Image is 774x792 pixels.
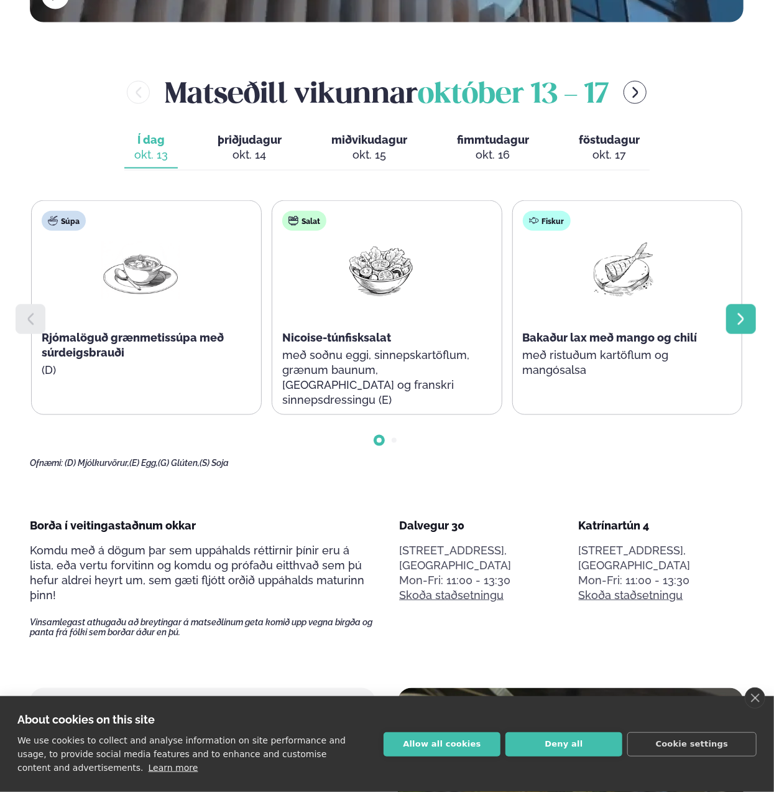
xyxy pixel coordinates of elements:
[65,458,129,468] span: (D) Mjólkurvörur,
[745,687,765,709] a: close
[200,458,229,468] span: (S) Soja
[399,543,564,573] p: [STREET_ADDRESS], [GEOGRAPHIC_DATA]
[523,211,571,231] div: Fiskur
[42,331,224,359] span: Rjómalöguð grænmetissúpa með súrdeigsbrauði
[579,588,683,603] a: Skoða staðsetningu
[321,128,417,169] button: miðvikudagur okt. 15
[579,543,744,573] p: [STREET_ADDRESS], [GEOGRAPHIC_DATA]
[165,72,609,113] h2: Matseðill vikunnar
[523,348,721,378] p: með ristuðum kartöflum og mangósalsa
[101,241,180,299] img: Soup.png
[208,128,292,169] button: þriðjudagur okt. 14
[282,348,480,408] p: með soðnu eggi, sinnepskartöflum, grænum baunum, [GEOGRAPHIC_DATA] og franskri sinnepsdressingu (E)
[127,81,150,104] button: menu-btn-left
[579,573,744,588] div: Mon-Fri: 11:00 - 13:30
[134,147,168,162] div: okt. 13
[158,458,200,468] span: (G) Glúten,
[569,128,650,169] button: föstudagur okt. 17
[331,133,407,146] span: miðvikudagur
[341,241,421,299] img: Salad.png
[331,147,407,162] div: okt. 15
[399,573,564,588] div: Mon-Fri: 11:00 - 13:30
[582,241,661,299] img: Fish.png
[42,211,86,231] div: Súpa
[17,735,346,773] p: We use cookies to collect and analyse information on site performance and usage, to provide socia...
[30,618,374,638] span: Vinsamlegast athugaðu að breytingar á matseðlinum geta komið upp vegna birgða og panta frá fólki ...
[377,438,382,443] span: Go to slide 1
[399,588,504,603] a: Skoða staðsetningu
[579,518,744,533] div: Katrínartún 4
[30,519,196,532] span: Borða í veitingastaðnum okkar
[384,732,500,757] button: Allow all cookies
[529,216,539,226] img: fish.svg
[579,147,640,162] div: okt. 17
[627,732,757,757] button: Cookie settings
[42,363,239,378] p: (D)
[30,458,63,468] span: Ofnæmi:
[624,81,647,104] button: menu-btn-right
[523,331,698,344] span: Bakaður lax með mango og chilí
[218,133,282,146] span: þriðjudagur
[30,544,364,602] span: Komdu með á dögum þar sem uppáhalds réttirnir þínir eru á lista, eða vertu forvitinn og komdu og ...
[399,518,564,533] div: Dalvegur 30
[282,211,326,231] div: Salat
[505,732,622,757] button: Deny all
[392,438,397,443] span: Go to slide 2
[218,147,282,162] div: okt. 14
[149,763,198,773] a: Learn more
[48,216,58,226] img: soup.svg
[447,128,539,169] button: fimmtudagur okt. 16
[457,133,529,146] span: fimmtudagur
[457,147,529,162] div: okt. 16
[129,458,158,468] span: (E) Egg,
[17,713,155,726] strong: About cookies on this site
[579,133,640,146] span: föstudagur
[282,331,391,344] span: Nicoise-túnfisksalat
[418,82,609,109] span: október 13 - 17
[134,133,168,147] span: Í dag
[124,128,178,169] button: Í dag okt. 13
[288,216,298,226] img: salad.svg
